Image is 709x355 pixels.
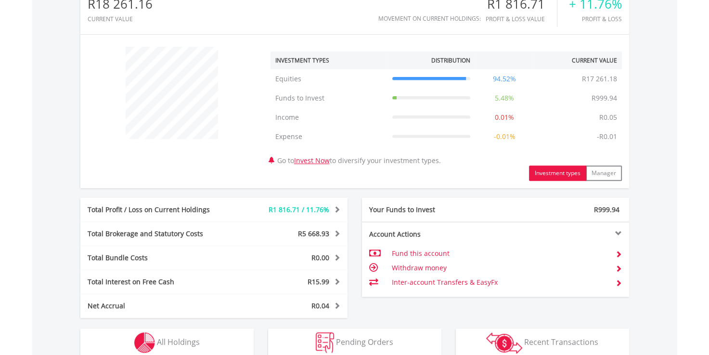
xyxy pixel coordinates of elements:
[263,42,629,181] div: Go to to diversify your investment types.
[88,16,153,22] div: CURRENT VALUE
[391,246,607,261] td: Fund this account
[80,301,236,311] div: Net Accrual
[157,337,200,347] span: All Holdings
[378,15,481,22] div: Movement on Current Holdings:
[80,205,236,215] div: Total Profit / Loss on Current Holdings
[134,332,155,353] img: holdings-wht.png
[80,229,236,239] div: Total Brokerage and Statutory Costs
[577,69,622,89] td: R17 261.18
[271,51,387,69] th: Investment Types
[336,337,393,347] span: Pending Orders
[80,253,236,263] div: Total Bundle Costs
[569,16,622,22] div: Profit & Loss
[391,275,607,290] td: Inter-account Transfers & EasyFx
[475,89,534,108] td: 5.48%
[316,332,334,353] img: pending_instructions-wht.png
[271,127,387,146] td: Expense
[475,127,534,146] td: -0.01%
[294,156,330,165] a: Invest Now
[391,261,607,275] td: Withdraw money
[271,89,387,108] td: Funds to Invest
[308,277,329,286] span: R15.99
[271,69,387,89] td: Equities
[269,205,329,214] span: R1 816.71 / 11.76%
[311,301,329,310] span: R0.04
[431,56,470,64] div: Distribution
[586,165,622,181] button: Manager
[587,89,622,108] td: R999.94
[475,69,534,89] td: 94.52%
[311,253,329,262] span: R0.00
[362,205,496,215] div: Your Funds to Invest
[524,337,598,347] span: Recent Transactions
[298,229,329,238] span: R5 668.93
[362,229,496,239] div: Account Actions
[529,165,586,181] button: Investment types
[80,277,236,287] div: Total Interest on Free Cash
[271,108,387,127] td: Income
[594,205,619,214] span: R999.94
[486,332,522,354] img: transactions-zar-wht.png
[486,16,557,22] div: Profit & Loss Value
[534,51,622,69] th: Current Value
[594,108,622,127] td: R0.05
[475,108,534,127] td: 0.01%
[592,127,622,146] td: -R0.01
